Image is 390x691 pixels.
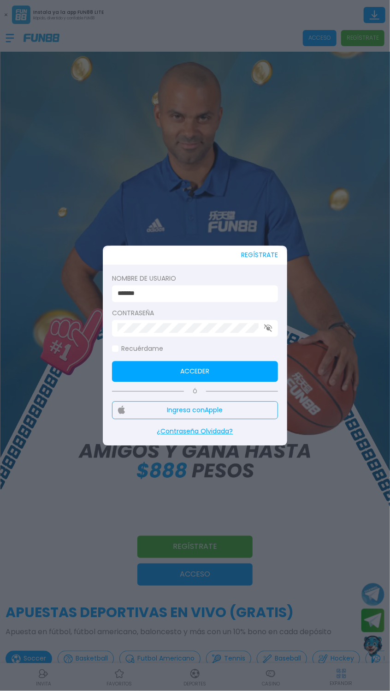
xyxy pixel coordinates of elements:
[112,361,278,382] button: Acceder
[112,427,278,436] p: ¿Contraseña Olvidada?
[112,344,163,354] label: Recuérdame
[112,274,278,283] label: Nombre de usuario
[241,246,278,264] button: REGÍSTRATE
[112,401,278,419] button: Ingresa conApple
[112,308,278,318] label: Contraseña
[112,387,278,396] p: Ó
